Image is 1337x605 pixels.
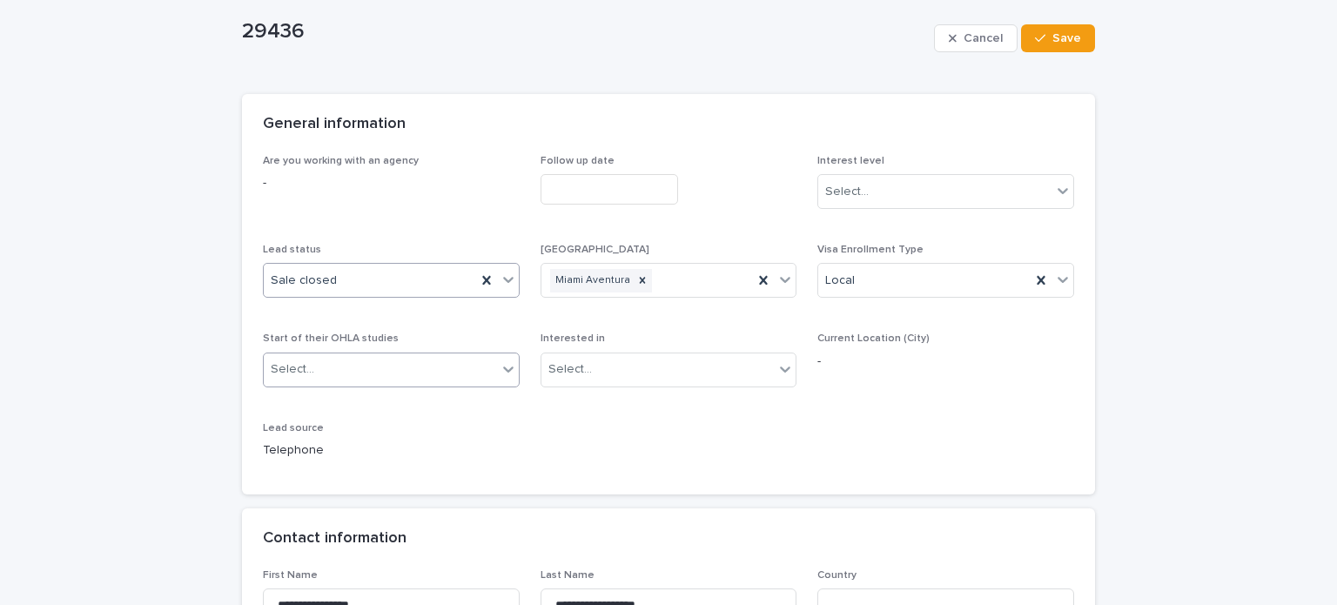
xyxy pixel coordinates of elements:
p: Telephone [263,441,520,460]
span: Current Location (City) [817,333,930,344]
h2: General information [263,115,406,134]
span: Country [817,570,857,581]
span: Interested in [541,333,605,344]
span: Save [1052,32,1081,44]
div: Select... [548,360,592,379]
p: 29436 [242,19,927,44]
button: Cancel [934,24,1018,52]
h2: Contact information [263,529,406,548]
div: Select... [271,360,314,379]
span: Last Name [541,570,595,581]
span: Visa Enrollment Type [817,245,924,255]
span: Lead source [263,423,324,434]
div: Miami Aventura [550,269,633,292]
span: Lead status [263,245,321,255]
span: Cancel [964,32,1003,44]
span: Local [825,272,855,290]
span: Sale closed [271,272,337,290]
span: Follow up date [541,156,615,166]
button: Save [1021,24,1095,52]
span: [GEOGRAPHIC_DATA] [541,245,649,255]
span: First Name [263,570,318,581]
p: - [263,174,520,192]
span: Start of their OHLA studies [263,333,399,344]
p: - [817,353,1074,371]
span: Interest level [817,156,884,166]
span: Are you working with an agency [263,156,419,166]
div: Select... [825,183,869,201]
